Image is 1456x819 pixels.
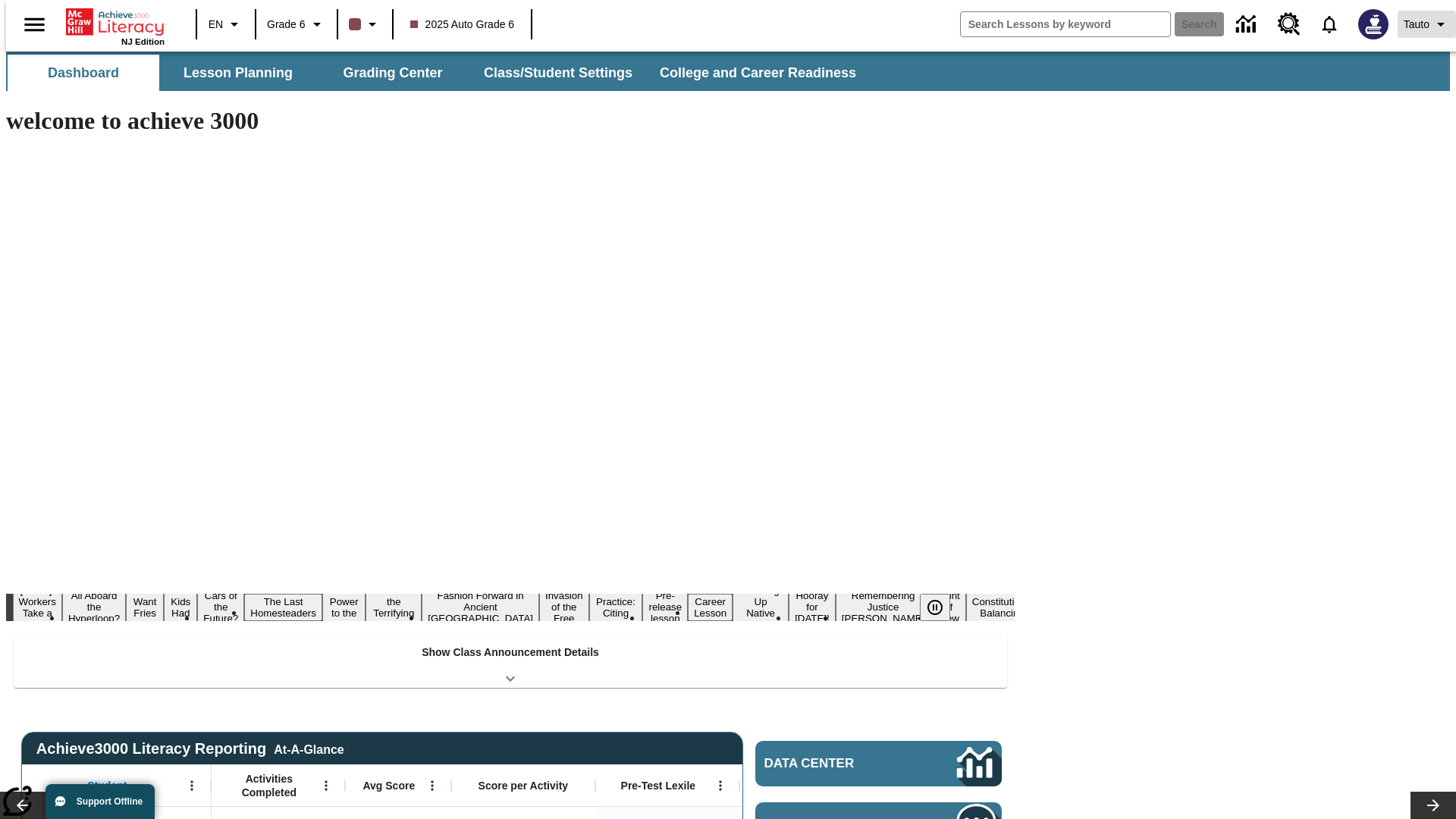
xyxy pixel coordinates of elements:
div: Pause [920,594,965,621]
button: Class color is dark brown. Change class color [343,11,388,38]
span: NJ Edition [121,37,165,46]
button: Slide 9 Fashion Forward in Ancient Rome [422,588,539,626]
span: Achieve3000 Literacy Reporting [36,740,344,758]
button: Grading Center [317,55,469,91]
button: College and Career Readiness [648,55,868,91]
div: At-A-Glance [274,740,344,757]
h1: welcome to achieve 3000 [6,107,1015,135]
button: Slide 16 Remembering Justice O'Connor [836,588,931,626]
div: SubNavbar [6,52,1450,91]
button: Language: EN, Select a language [202,11,250,38]
div: Show Class Announcement Details [14,635,1007,688]
button: Lesson carousel, Next [1410,792,1456,819]
span: Tauto [1404,17,1429,33]
button: Open side menu [12,2,57,47]
button: Class/Student Settings [472,55,645,91]
span: Grade 6 [267,17,306,33]
button: Lesson Planning [162,55,314,91]
button: Pause [920,594,950,621]
button: Slide 6 The Last Homesteaders [244,594,322,621]
button: Slide 5 Cars of the Future? [197,588,244,626]
a: Data Center [1227,4,1269,45]
span: Avg Score [362,779,415,792]
button: Dashboard [8,55,159,91]
span: Support Offline [77,796,143,807]
span: Score per Activity [479,779,569,792]
button: Grade: Grade 6, Select a grade [261,11,332,38]
button: Select a new avatar [1349,5,1398,44]
button: Support Offline [45,784,155,819]
button: Slide 11 Mixed Practice: Citing Evidence [589,582,643,632]
span: Activities Completed [219,772,319,799]
button: Slide 7 Solar Power to the People [322,582,366,632]
button: Open Menu [180,774,203,797]
a: Home [66,7,165,37]
input: search field [961,12,1170,36]
a: Resource Center, Will open in new tab [1269,4,1310,45]
button: Slide 10 The Invasion of the Free CD [539,576,589,638]
span: EN [209,17,223,33]
button: Slide 2 All Aboard the Hyperloop? [62,588,126,626]
div: SubNavbar [6,55,870,91]
button: Slide 12 Pre-release lesson [642,588,688,626]
span: Student [87,779,127,792]
button: Slide 13 Career Lesson [688,594,733,621]
a: Notifications [1310,5,1349,44]
p: Show Class Announcement Details [422,645,599,661]
button: Slide 15 Hooray for Constitution Day! [789,588,836,626]
span: 2025 Auto Grade 6 [410,17,515,33]
button: Slide 4 Dirty Jobs Kids Had To Do [164,571,197,644]
button: Slide 8 Attack of the Terrifying Tomatoes [366,582,422,632]
button: Open Menu [315,774,337,797]
span: Pre-Test Lexile [621,779,696,792]
button: Slide 14 Cooking Up Native Traditions [733,582,789,632]
button: Open Menu [421,774,444,797]
img: Avatar [1358,9,1389,39]
button: Open Menu [709,774,732,797]
button: Slide 1 Labor Day: Workers Take a Stand [13,582,62,632]
div: Home [66,5,165,46]
button: Slide 18 The Constitution's Balancing Act [966,582,1039,632]
button: Profile/Settings [1398,11,1456,38]
a: Data Center [755,741,1002,786]
span: Data Center [764,756,906,771]
button: Slide 3 Do You Want Fries With That? [126,571,164,644]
